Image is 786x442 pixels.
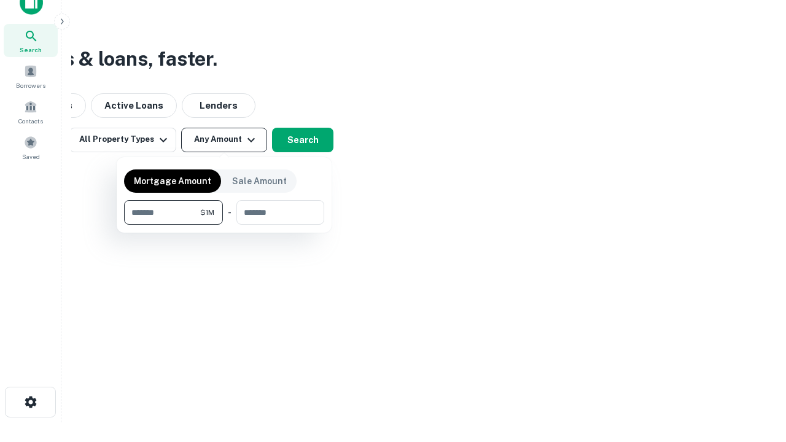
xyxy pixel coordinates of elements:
[200,207,214,218] span: $1M
[232,174,287,188] p: Sale Amount
[725,304,786,363] iframe: Chat Widget
[134,174,211,188] p: Mortgage Amount
[228,200,232,225] div: -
